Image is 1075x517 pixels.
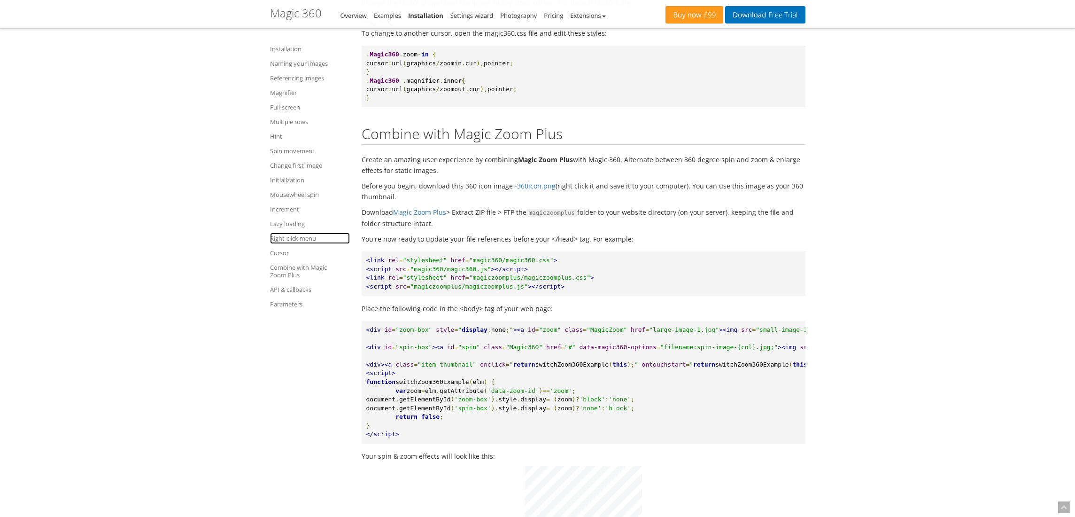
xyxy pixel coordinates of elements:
[469,257,554,264] span: "magic360/magic360.css"
[366,257,385,264] span: <link
[689,361,693,368] span: "
[631,396,634,403] span: ;
[418,361,476,368] span: "item-thumbnail"
[395,361,414,368] span: class
[395,413,418,420] span: return
[362,28,805,39] p: To change to another cursor, open the magic360.css file and edit these styles:
[587,326,627,333] span: "MagicZoom"
[366,378,396,385] span: function
[399,405,451,412] span: getElementById
[513,361,535,368] span: return
[570,11,605,20] a: Extensions
[665,6,723,23] a: Buy now£99
[550,387,572,394] span: 'zoom'
[454,344,458,351] span: =
[498,405,517,412] span: style
[605,405,631,412] span: 'block'
[403,86,407,93] span: (
[484,378,487,385] span: )
[370,51,399,58] span: Magic360
[609,361,612,368] span: (
[634,361,638,368] span: "
[407,60,436,67] span: graphics
[421,51,429,58] span: in
[421,413,440,420] span: false
[410,283,527,290] span: "magiczoomplus/magiczoomplus.js"
[270,72,350,84] a: Referencing images
[554,396,557,403] span: (
[399,274,403,281] span: =
[451,396,455,403] span: (
[366,422,370,429] span: }
[362,234,805,244] p: You're now ready to update your file references before your </head> tag. For example:
[385,326,392,333] span: id
[362,180,805,202] p: Before you begin, download this 360 icon image - (right click it and save it to your computer). Y...
[502,344,506,351] span: =
[270,43,350,55] a: Installation
[366,369,396,376] span: <script>
[270,218,350,229] a: Lazy loading
[366,77,370,84] span: .
[476,60,484,67] span: ),
[270,174,350,186] a: Initialization
[561,344,565,351] span: =
[366,431,399,438] span: </script>
[789,361,793,368] span: (
[436,86,440,93] span: /
[778,344,796,351] span: ><img
[520,396,546,403] span: display
[421,387,425,394] span: =
[407,86,436,93] span: graphics
[458,326,462,333] span: "
[465,60,476,67] span: cur
[756,326,826,333] span: "small-image-1.jpg"
[270,189,350,200] a: Mousewheel spin
[741,326,752,333] span: src
[657,344,660,351] span: =
[393,208,446,217] a: Magic Zoom Plus
[565,326,583,333] span: class
[469,274,590,281] span: "magiczoomplus/magiczoomplus.css"
[660,344,778,351] span: "filename:spin-image-{col}.jpg;"
[270,262,350,281] a: Combine with Magic Zoom Plus
[440,413,443,420] span: ;
[451,257,465,264] span: href
[403,60,407,67] span: (
[399,396,451,403] span: getElementById
[414,361,418,368] span: =
[454,396,491,403] span: 'zoom-box'
[487,86,513,93] span: pointer
[270,247,350,258] a: Cursor
[627,361,634,368] span: );
[487,326,491,333] span: :
[510,326,513,333] span: "
[450,11,494,20] a: Settings wizard
[270,233,350,244] a: Right-click menu
[526,209,578,217] span: magiczoomplus
[362,451,805,462] p: Your spin & zoom effects will look like this:
[270,58,350,69] a: Naming your images
[362,154,805,176] p: Create an amazing user experience by combining with Magic 360. Alternate between 360 degree spin ...
[388,60,392,67] span: :
[270,204,350,215] a: Increment
[491,326,506,333] span: none
[362,126,805,145] h2: Combine with Magic Zoom Plus
[800,344,811,351] span: src
[752,326,756,333] span: =
[395,378,469,385] span: switchZoom360Example
[506,326,510,333] span: ;
[362,207,805,229] p: Download > Extract ZIP file > FTP the folder to your website directory (on your server), keeping ...
[366,68,370,75] span: }
[270,116,350,127] a: Multiple rows
[440,86,465,93] span: zoomout
[506,361,510,368] span: =
[546,344,561,351] span: href
[484,60,510,67] span: pointer
[580,396,605,403] span: 'block'
[403,51,418,58] span: zoom
[454,405,491,412] span: 'spin-box'
[270,7,322,19] h1: Magic 360
[395,405,399,412] span: .
[447,344,455,351] span: id
[270,131,350,142] a: Hint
